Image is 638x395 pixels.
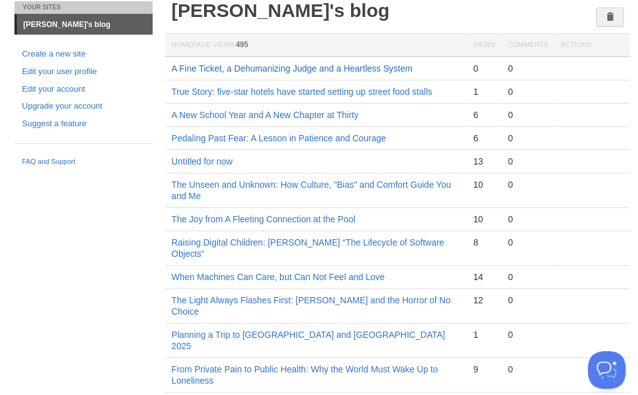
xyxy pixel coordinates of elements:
[22,83,145,96] a: Edit your account
[508,86,548,97] div: 0
[473,329,495,340] div: 1
[17,14,153,35] a: [PERSON_NAME]'s blog
[171,110,359,120] a: A New School Year and A New Chapter at Thirty
[508,214,548,225] div: 0
[473,86,495,97] div: 1
[235,40,248,49] span: 495
[22,117,145,131] a: Suggest a feature
[508,156,548,167] div: 0
[508,63,548,74] div: 0
[165,34,467,57] th: Homepage Views
[171,364,438,386] a: From Private Pain to Public Health: Why the World Must Wake Up to Loneliness
[508,133,548,144] div: 0
[171,156,232,166] a: Untitled for now
[171,87,432,97] a: True Story: five-star hotels have started setting up street food stalls
[473,156,495,167] div: 13
[14,1,153,14] li: Your Sites
[588,351,625,389] iframe: Help Scout Beacon - Open
[171,214,355,224] a: The Joy from A Fleeting Connection at the Pool
[473,364,495,375] div: 9
[508,295,548,306] div: 0
[22,100,145,113] a: Upgrade your account
[473,237,495,248] div: 8
[508,237,548,248] div: 0
[171,180,451,201] a: The Unseen and Unknown: How Culture, "Bias" and Comfort Guide You and Me
[473,271,495,283] div: 14
[508,179,548,190] div: 0
[22,65,145,78] a: Edit your user profile
[171,237,444,259] a: Raising Digital Children: [PERSON_NAME] “The Lifecycle of Software Objects”
[171,272,384,282] a: When Machines Can Care, but Can Not Feel and Love
[508,329,548,340] div: 0
[171,330,445,351] a: Planning a Trip to [GEOGRAPHIC_DATA] and [GEOGRAPHIC_DATA] 2025
[171,133,386,143] a: Pedaling Past Fear: A Lesson in Patience and Courage
[467,34,501,57] th: Views
[473,133,495,144] div: 6
[508,109,548,121] div: 0
[473,109,495,121] div: 6
[473,63,495,74] div: 0
[171,295,450,317] a: The Light Always Flashes First: [PERSON_NAME] and the Horror of No Choice
[502,34,554,57] th: Comments
[473,295,495,306] div: 12
[171,63,413,73] a: A Fine Ticket, a Dehumanizing Judge and a Heartless System
[554,34,630,57] th: Actions
[508,364,548,375] div: 0
[22,156,145,168] a: FAQ and Support
[473,179,495,190] div: 10
[473,214,495,225] div: 10
[508,271,548,283] div: 0
[22,48,145,61] a: Create a new site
